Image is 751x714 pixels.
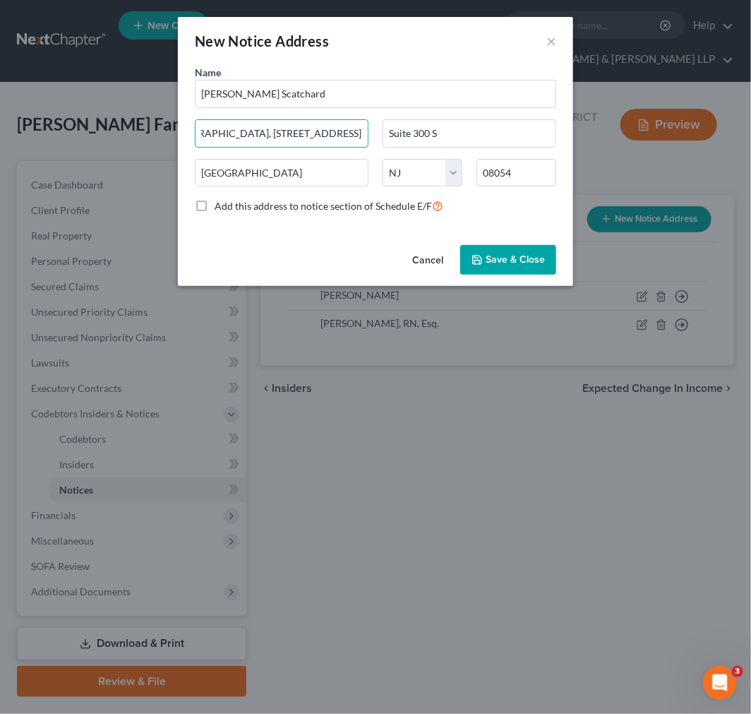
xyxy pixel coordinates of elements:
input: Search by name... [195,80,556,108]
input: Apt, Suite, etc... [383,120,555,147]
button: Cancel [401,246,455,275]
iframe: Intercom live chat [703,666,737,700]
span: 3 [732,666,743,677]
button: Save & Close [460,245,556,275]
input: Enter address... [196,120,368,147]
span: New [195,32,225,49]
span: Add this address to notice section of Schedule E/F [215,200,432,212]
input: Enter city... [196,160,368,186]
span: Notice Address [229,32,330,49]
button: × [546,32,556,49]
span: Name [195,66,221,78]
input: Enter zip... [476,159,556,187]
span: Save & Close [486,254,545,266]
